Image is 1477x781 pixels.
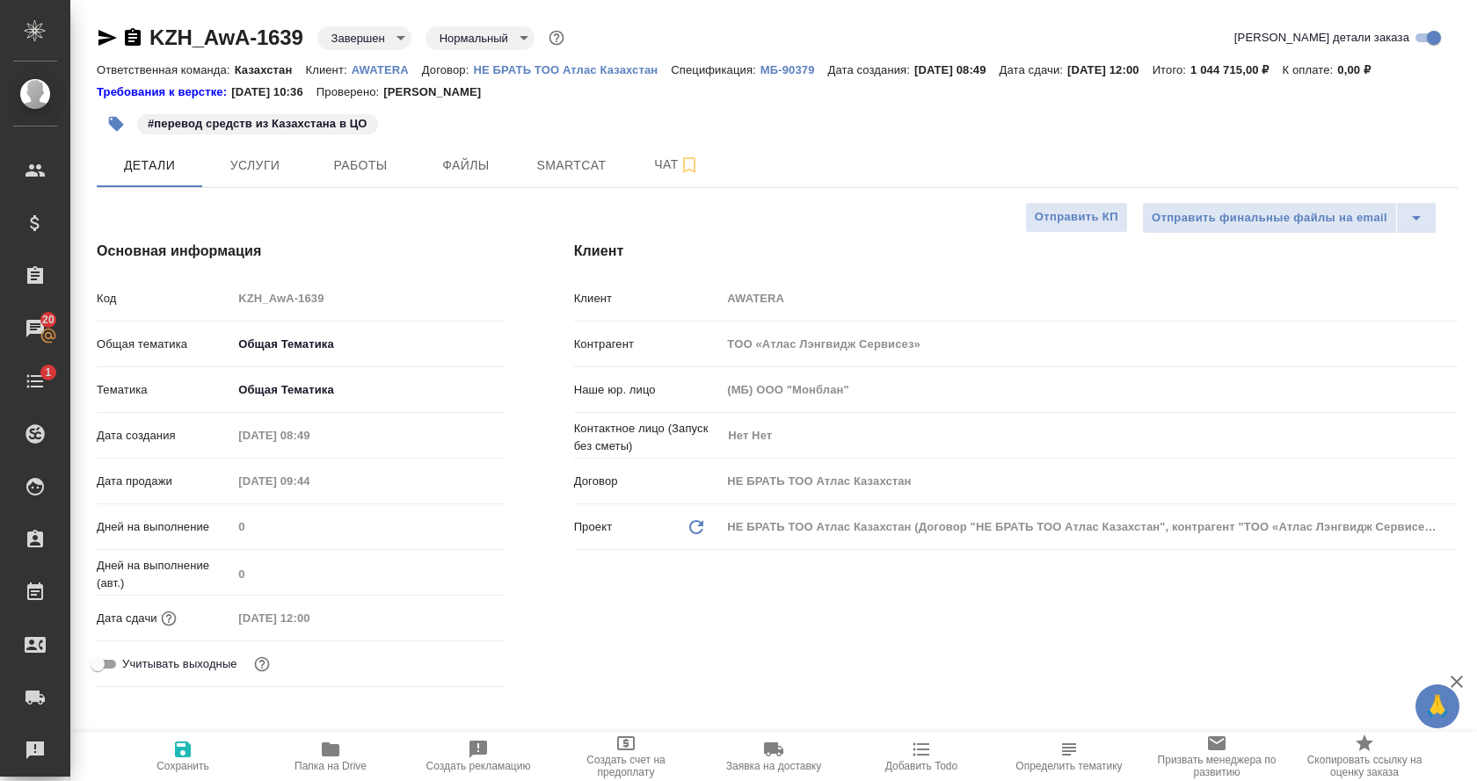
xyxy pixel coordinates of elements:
[232,605,386,631] input: Пустое поле
[383,83,494,101] p: [PERSON_NAME]
[1234,29,1409,47] span: [PERSON_NAME] детали заказа
[721,286,1458,311] input: Пустое поле
[257,732,404,781] button: Папка на Drive
[231,83,316,101] p: [DATE] 10:36
[574,518,613,536] p: Проект
[251,653,273,676] button: Выбери, если сб и вс нужно считать рабочими днями для выполнения заказа.
[97,610,157,627] p: Дата сдачи
[574,729,1458,750] h4: Ответственные
[149,25,303,49] a: KZH_AwA-1639
[232,561,503,587] input: Пустое поле
[135,115,380,130] span: перевод средств из Казахстана в ЦО
[97,729,504,750] h4: Дополнительно
[148,115,367,133] p: #перевод средств из Казахстана в ЦО
[122,655,237,673] span: Учитывать выходные
[424,155,508,177] span: Файлы
[232,286,503,311] input: Пустое поле
[157,607,180,630] button: Если добавить услуги и заполнить их объемом, то дата рассчитается автоматически
[97,27,118,48] button: Скопировать ссылку для ЯМессенджера
[1015,760,1122,772] span: Определить тематику
[422,63,474,76] p: Договор:
[1142,202,1397,234] button: Отправить финальные файлы на email
[1301,754,1428,778] span: Скопировать ссылку на оценку заказа
[316,83,384,101] p: Проверено:
[317,26,411,50] div: Завершен
[473,61,671,76] a: НЕ БРАТЬ ТОО Атлас Казахстан
[156,760,209,772] span: Сохранить
[1153,754,1280,778] span: Призвать менеджера по развитию
[122,27,143,48] button: Скопировать ссылку
[97,290,232,307] p: Код
[760,63,828,76] p: МБ-90379
[1190,63,1282,76] p: 1 044 715,00 ₽
[107,155,192,177] span: Детали
[97,83,231,101] a: Требования к верстке:
[426,760,531,772] span: Создать рекламацию
[721,468,1458,494] input: Пустое поле
[574,336,722,353] p: Контрагент
[914,63,1000,76] p: [DATE] 08:49
[1283,63,1338,76] p: К оплате:
[721,331,1458,357] input: Пустое поле
[97,83,231,101] div: Нажми, чтобы открыть папку с инструкцией
[700,732,848,781] button: Заявка на доставку
[1422,688,1452,725] span: 🙏
[721,377,1458,402] input: Пустое поле
[32,311,65,329] span: 20
[1035,207,1118,228] span: Отправить КП
[235,63,306,76] p: Казахстан
[1143,732,1291,781] button: Призвать менеджера по развитию
[1153,63,1190,76] p: Итого:
[97,557,232,592] p: Дней на выполнение (авт.)
[995,732,1143,781] button: Определить тематику
[305,63,351,76] p: Клиент:
[295,760,367,772] span: Папка на Drive
[574,420,722,455] p: Контактное лицо (Запуск без сметы)
[97,336,232,353] p: Общая тематика
[326,31,390,46] button: Завершен
[352,61,422,76] a: AWATERA
[473,63,671,76] p: НЕ БРАТЬ ТОО Атлас Казахстан
[552,732,700,781] button: Создать счет на предоплату
[635,154,719,176] span: Чат
[232,468,386,494] input: Пустое поле
[885,760,957,772] span: Добавить Todo
[97,105,135,143] button: Добавить тэг
[232,514,503,539] input: Пустое поле
[545,26,568,49] button: Доп статусы указывают на важность/срочность заказа
[563,754,689,778] span: Создать счет на предоплату
[4,359,66,403] a: 1
[318,155,403,177] span: Работы
[97,381,232,399] p: Тематика
[1337,63,1384,76] p: 0,00 ₽
[97,518,232,536] p: Дней на выполнение
[574,473,722,490] p: Договор
[1291,732,1438,781] button: Скопировать ссылку на оценку заказа
[760,61,828,76] a: МБ-90379
[1025,202,1128,233] button: Отправить КП
[404,732,552,781] button: Создать рекламацию
[726,760,821,772] span: Заявка на доставку
[529,155,614,177] span: Smartcat
[848,732,995,781] button: Добавить Todo
[1000,63,1067,76] p: Дата сдачи:
[232,375,503,405] div: Общая Тематика
[1415,684,1459,728] button: 🙏
[232,423,386,448] input: Пустое поле
[1067,63,1153,76] p: [DATE] 12:00
[828,63,914,76] p: Дата создания:
[109,732,257,781] button: Сохранить
[671,63,760,76] p: Спецификация:
[352,63,422,76] p: AWATERA
[574,381,722,399] p: Наше юр. лицо
[4,307,66,351] a: 20
[426,26,535,50] div: Завершен
[97,473,232,490] p: Дата продажи
[97,63,235,76] p: Ответственная команда:
[232,329,503,359] div: Общая Тематика
[97,241,504,262] h4: Основная информация
[434,31,513,46] button: Нормальный
[97,427,232,445] p: Дата создания
[213,155,297,177] span: Услуги
[34,364,62,381] span: 1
